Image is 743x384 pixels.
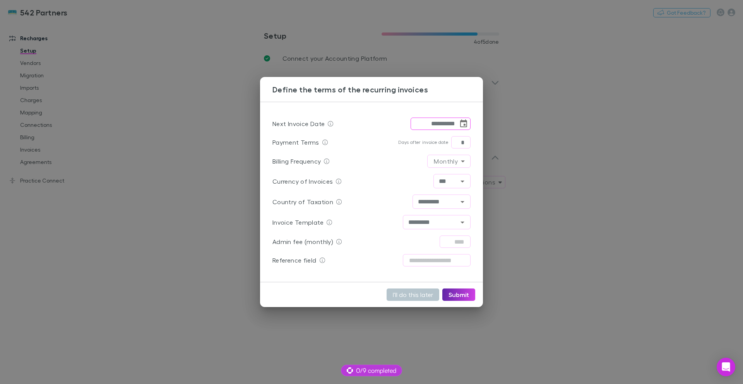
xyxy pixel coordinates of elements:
button: I'll do this later [387,288,439,301]
p: Admin fee (monthly) [272,237,333,246]
p: Country of Taxation [272,197,333,207]
button: Open [457,217,468,228]
button: Open [457,196,468,207]
button: Submit [442,288,475,301]
button: Open [457,176,468,187]
p: Reference field [272,256,317,265]
p: Invoice Template [272,218,324,227]
p: Billing Frequency [272,157,321,166]
p: Payment Terms [272,138,319,147]
h3: Define the terms of the recurring invoices [272,85,483,94]
div: Monthly [428,155,470,167]
p: Currency of Invoices [272,177,333,186]
p: Days after invoice date [398,139,448,145]
p: Next Invoice Date [272,119,325,128]
div: Open Intercom Messenger [717,358,735,376]
button: Choose date, selected date is Oct 5, 2025 [458,118,469,129]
